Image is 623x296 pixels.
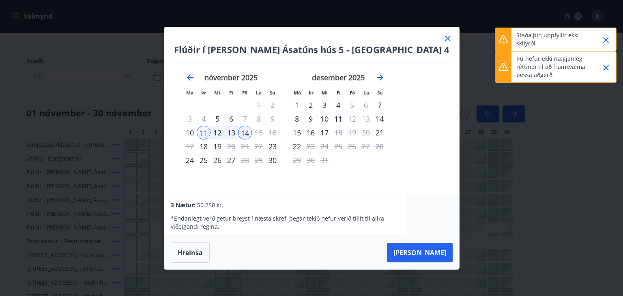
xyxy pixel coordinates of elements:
small: Fi [337,90,341,96]
td: Not available. laugardagur, 13. desember 2025 [359,112,373,126]
td: Choose sunnudagur, 23. nóvember 2025 as your check-in date. It’s available. [266,139,279,153]
div: 1 [290,98,304,112]
div: Aðeins innritun í boði [373,112,387,126]
td: Choose þriðjudagur, 16. desember 2025 as your check-in date. It’s available. [304,126,318,139]
small: Mi [322,90,328,96]
small: Má [186,90,193,96]
div: Move backward to switch to the previous month. [185,73,195,82]
td: Not available. mánudagur, 17. nóvember 2025 [183,139,197,153]
small: Mi [214,90,220,96]
td: Choose mánudagur, 22. desember 2025 as your check-in date. It’s available. [290,139,304,153]
td: Not available. þriðjudagur, 4. nóvember 2025 [197,112,211,126]
td: Choose föstudagur, 7. nóvember 2025 as your check-in date. It’s available. [238,112,252,126]
td: Choose fimmtudagur, 27. nóvember 2025 as your check-in date. It’s available. [224,153,238,167]
p: * Endanlegt verð getur breyst í næsta skrefi þegar tekið hefur verið tillit til allra viðeigandi ... [171,214,400,231]
div: Aðeins innritun í boði [197,139,211,153]
td: Choose miðvikudagur, 10. desember 2025 as your check-in date. It’s available. [318,112,331,126]
td: Not available. mánudagur, 29. desember 2025 [290,153,304,167]
div: 26 [211,153,224,167]
p: Staða þín uppfyllir ekki skilyrði [516,31,588,47]
td: Not available. sunnudagur, 2. nóvember 2025 [266,98,279,112]
td: Not available. laugardagur, 8. nóvember 2025 [252,112,266,126]
div: Aðeins innritun í boði [373,126,387,139]
td: Choose fimmtudagur, 18. desember 2025 as your check-in date. It’s available. [331,126,345,139]
td: Choose miðvikudagur, 26. nóvember 2025 as your check-in date. It’s available. [211,153,224,167]
td: Choose fimmtudagur, 11. desember 2025 as your check-in date. It’s available. [331,112,345,126]
td: Choose sunnudagur, 30. nóvember 2025 as your check-in date. It’s available. [266,153,279,167]
small: Su [377,90,383,96]
div: Aðeins útritun í boði [345,112,359,126]
td: Selected. fimmtudagur, 13. nóvember 2025 [224,126,238,139]
div: 19 [211,139,224,153]
div: 24 [183,153,197,167]
div: 8 [290,112,304,126]
div: 22 [290,139,304,153]
div: 11 [331,112,345,126]
td: Not available. sunnudagur, 16. nóvember 2025 [266,126,279,139]
td: Choose sunnudagur, 7. desember 2025 as your check-in date. It’s available. [373,98,387,112]
div: 2 [304,98,318,112]
div: 13 [224,126,238,139]
td: Not available. laugardagur, 1. nóvember 2025 [252,98,266,112]
div: Aðeins innritun í boði [183,126,197,139]
button: Close [599,33,613,47]
td: Selected. miðvikudagur, 12. nóvember 2025 [211,126,224,139]
td: Not available. mánudagur, 3. nóvember 2025 [183,112,197,126]
span: 50.250 kr. [197,201,223,209]
div: Aðeins innritun í boði [266,139,279,153]
td: Choose föstudagur, 12. desember 2025 as your check-in date. It’s available. [345,112,359,126]
div: 27 [224,153,238,167]
td: Choose fimmtudagur, 20. nóvember 2025 as your check-in date. It’s available. [224,139,238,153]
div: Aðeins útritun í boði [331,126,345,139]
div: Aðeins útritun í boði [238,112,252,126]
td: Choose miðvikudagur, 19. nóvember 2025 as your check-in date. It’s available. [211,139,224,153]
small: Fi [229,90,233,96]
button: [PERSON_NAME] [387,243,453,262]
small: La [363,90,369,96]
td: Choose mánudagur, 24. nóvember 2025 as your check-in date. It’s available. [183,153,197,167]
td: Not available. laugardagur, 6. desember 2025 [359,98,373,112]
td: Choose miðvikudagur, 3. desember 2025 as your check-in date. It’s available. [318,98,331,112]
td: Choose þriðjudagur, 18. nóvember 2025 as your check-in date. It’s available. [197,139,211,153]
div: Aðeins útritun í boði [224,139,238,153]
strong: nóvember 2025 [204,73,258,82]
div: Calendar [174,62,397,185]
td: Choose mánudagur, 8. desember 2025 as your check-in date. It’s available. [290,112,304,126]
div: 3 [318,98,331,112]
div: 4 [331,98,345,112]
small: Má [294,90,301,96]
div: 10 [318,112,331,126]
small: La [256,90,262,96]
p: Þú hefur ekki nægjanleg réttindi til að framkvæma þessa aðgerð [516,55,588,79]
td: Not available. laugardagur, 27. desember 2025 [359,139,373,153]
small: Fö [350,90,355,96]
td: Choose fimmtudagur, 6. nóvember 2025 as your check-in date. It’s available. [224,112,238,126]
button: Close [599,61,613,75]
td: Choose föstudagur, 5. desember 2025 as your check-in date. It’s available. [345,98,359,112]
td: Not available. þriðjudagur, 30. desember 2025 [304,153,318,167]
td: Choose mánudagur, 1. desember 2025 as your check-in date. It’s available. [290,98,304,112]
td: Not available. föstudagur, 21. nóvember 2025 [238,139,252,153]
strong: desember 2025 [312,73,365,82]
td: Selected as end date. föstudagur, 14. nóvember 2025 [238,126,252,139]
td: Choose þriðjudagur, 9. desember 2025 as your check-in date. It’s available. [304,112,318,126]
div: Aðeins innritun í boði [211,112,224,126]
div: 6 [224,112,238,126]
button: Hreinsa [171,242,210,263]
td: Choose þriðjudagur, 2. desember 2025 as your check-in date. It’s available. [304,98,318,112]
small: Fö [242,90,247,96]
h4: Flúðir í [PERSON_NAME] Ásatúns hús 5 - [GEOGRAPHIC_DATA] 4 [174,43,449,56]
td: Choose miðvikudagur, 17. desember 2025 as your check-in date. It’s available. [318,126,331,139]
td: Not available. laugardagur, 29. nóvember 2025 [252,153,266,167]
td: Not available. föstudagur, 19. desember 2025 [345,126,359,139]
div: 17 [318,126,331,139]
div: Aðeins útritun í boði [345,98,359,112]
td: Not available. sunnudagur, 28. desember 2025 [373,139,387,153]
td: Choose föstudagur, 28. nóvember 2025 as your check-in date. It’s available. [238,153,252,167]
td: Choose sunnudagur, 14. desember 2025 as your check-in date. It’s available. [373,112,387,126]
td: Choose mánudagur, 10. nóvember 2025 as your check-in date. It’s available. [183,126,197,139]
td: Not available. föstudagur, 26. desember 2025 [345,139,359,153]
td: Not available. sunnudagur, 9. nóvember 2025 [266,112,279,126]
td: Not available. fimmtudagur, 25. desember 2025 [331,139,345,153]
span: 3 Nætur: [171,201,195,209]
